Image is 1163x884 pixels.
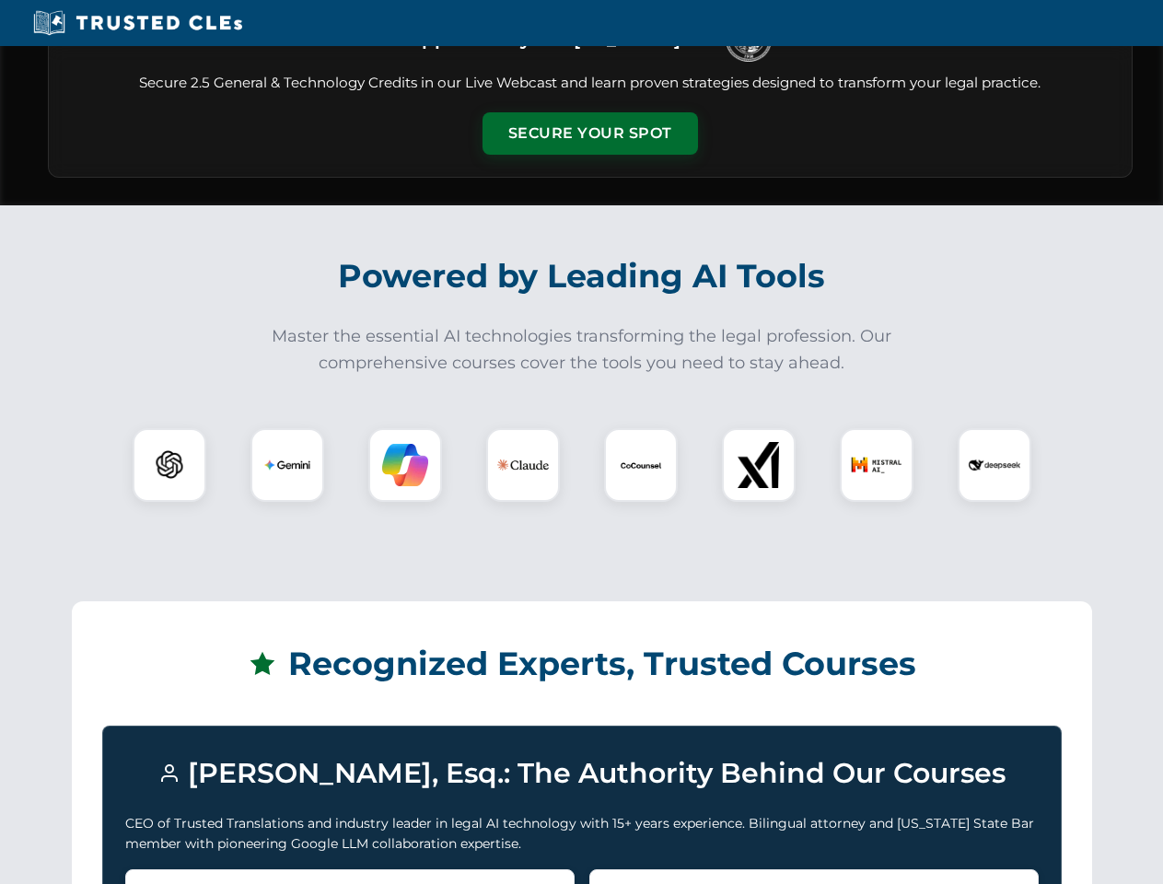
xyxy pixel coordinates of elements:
[722,428,796,502] div: xAI
[125,749,1039,798] h3: [PERSON_NAME], Esq.: The Authority Behind Our Courses
[71,73,1110,94] p: Secure 2.5 General & Technology Credits in our Live Webcast and learn proven strategies designed ...
[143,438,196,492] img: ChatGPT Logo
[497,439,549,491] img: Claude Logo
[368,428,442,502] div: Copilot
[264,442,310,488] img: Gemini Logo
[28,9,248,37] img: Trusted CLEs
[486,428,560,502] div: Claude
[102,632,1062,696] h2: Recognized Experts, Trusted Courses
[958,428,1031,502] div: DeepSeek
[125,813,1039,855] p: CEO of Trusted Translations and industry leader in legal AI technology with 15+ years experience....
[604,428,678,502] div: CoCounsel
[851,439,902,491] img: Mistral AI Logo
[250,428,324,502] div: Gemini
[72,244,1092,308] h2: Powered by Leading AI Tools
[969,439,1020,491] img: DeepSeek Logo
[382,442,428,488] img: Copilot Logo
[736,442,782,488] img: xAI Logo
[483,112,698,155] button: Secure Your Spot
[618,442,664,488] img: CoCounsel Logo
[840,428,913,502] div: Mistral AI
[260,323,904,377] p: Master the essential AI technologies transforming the legal profession. Our comprehensive courses...
[133,428,206,502] div: ChatGPT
